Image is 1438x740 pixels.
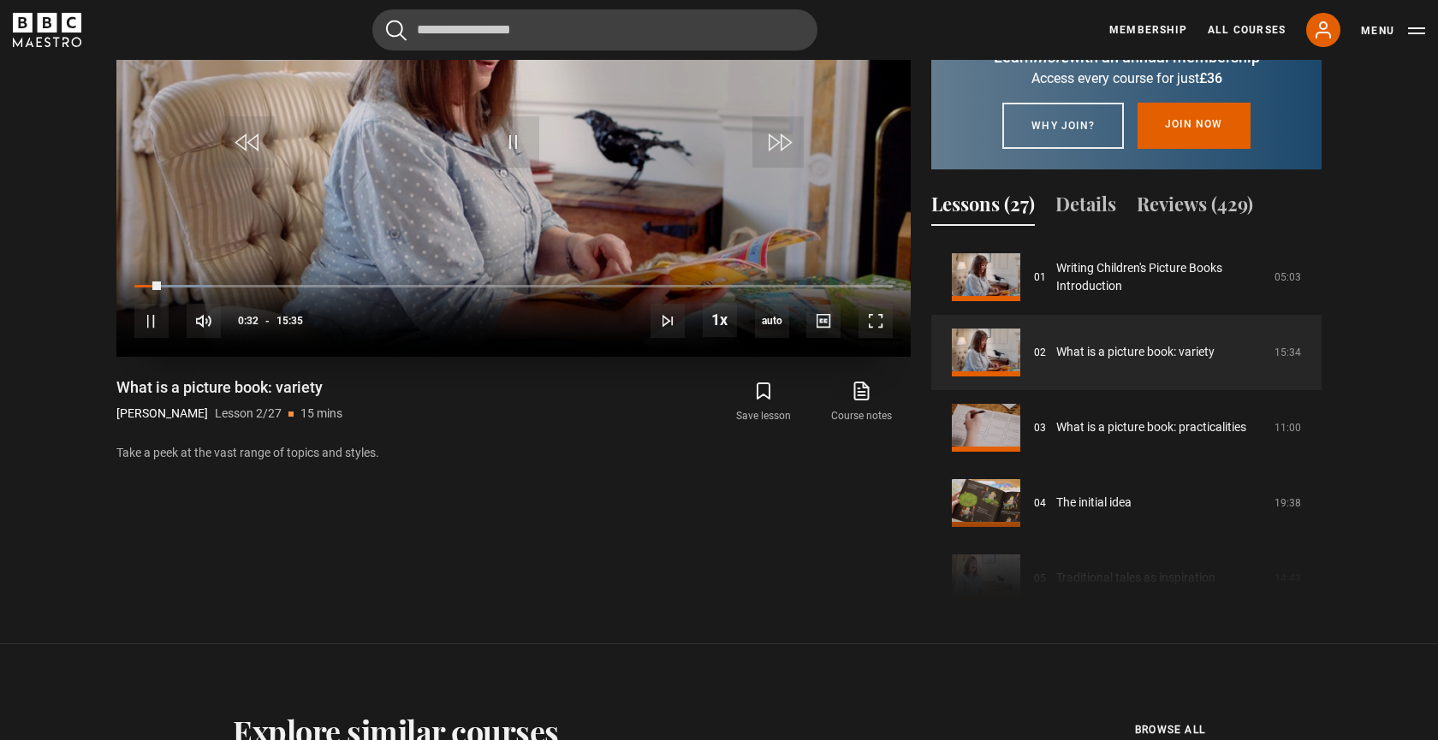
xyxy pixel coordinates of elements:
button: Toggle navigation [1361,22,1425,39]
a: What is a picture book: practicalities [1056,418,1246,436]
h1: What is a picture book: variety [116,377,342,398]
p: 15 mins [300,405,342,423]
button: Save lesson [715,377,812,427]
a: Writing Children's Picture Books Introduction [1056,259,1264,295]
button: Lessons (27) [931,190,1035,226]
a: Join now [1138,103,1251,149]
span: £36 [1199,70,1222,86]
a: browse all [1135,721,1205,740]
a: Course notes [813,377,911,427]
i: more [1033,48,1069,66]
svg: BBC Maestro [13,13,81,47]
a: Why join? [1002,103,1124,149]
a: The initial idea [1056,494,1132,512]
button: Playback Rate [703,303,737,337]
input: Search [372,9,817,50]
button: Captions [806,304,841,338]
a: All Courses [1208,22,1286,38]
p: Take a peek at the vast range of topics and styles. [116,444,911,462]
p: Access every course for just [952,68,1301,89]
span: 15:35 [276,305,303,336]
button: Next Lesson [651,304,685,338]
a: Membership [1109,22,1187,38]
button: Reviews (429) [1137,190,1253,226]
button: Fullscreen [859,304,893,338]
span: 0:32 [238,305,258,336]
p: [PERSON_NAME] [116,405,208,423]
button: Mute [187,304,221,338]
span: browse all [1135,721,1205,738]
div: Current quality: 720p [755,304,789,338]
button: Details [1055,190,1116,226]
p: Lesson 2/27 [215,405,282,423]
div: Progress Bar [134,285,893,288]
span: - [265,315,270,327]
a: What is a picture book: variety [1056,343,1215,361]
button: Pause [134,304,169,338]
span: auto [755,304,789,338]
button: Submit the search query [386,20,407,41]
